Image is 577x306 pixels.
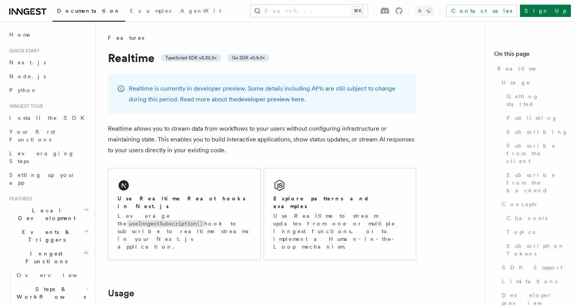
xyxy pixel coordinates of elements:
span: Concepts [502,200,537,208]
a: Usage [499,76,568,89]
span: SDK Support [502,264,562,271]
button: Search...⌘K [251,5,368,17]
span: Limitations [502,277,557,285]
span: Documentation [57,8,121,14]
span: Leveraging Steps [9,150,74,164]
span: Your first Functions [9,129,55,143]
button: Inngest Functions [6,247,91,268]
a: Usage [108,288,134,299]
a: Install the SDK [6,111,91,125]
span: Next.js [9,59,46,66]
span: Go SDK v0.9.0+ [232,55,265,61]
h2: Explore patterns and examples [273,195,407,210]
a: Realtime [494,62,568,76]
span: Python [9,87,37,93]
code: useInngestSubscription() [127,220,204,227]
span: Subscribing [506,128,568,136]
a: Getting started [503,89,568,111]
p: Use Realtime to stream updates from one or multiple Inngest functions, or to implement a Human-in... [273,212,407,251]
span: Subscribe from the backend [506,171,568,194]
span: Topics [506,228,535,236]
a: Home [6,28,91,42]
button: Local Development [6,203,91,225]
a: Contact sales [446,5,517,17]
a: Node.js [6,69,91,83]
a: Use Realtime React hooks in Next.jsLeverage theuseInngestSubscription()hook to subscribe to realt... [108,168,261,260]
a: Subscribing [503,125,568,139]
a: Documentation [52,2,125,22]
a: Examples [125,2,176,21]
a: Subscribe from the backend [503,168,568,197]
a: Topics [503,225,568,239]
span: Features [6,196,32,202]
button: Steps & Workflows [13,282,91,304]
a: Setting up your app [6,168,91,190]
a: SDK Support [499,261,568,274]
span: Quick start [6,48,40,54]
a: Channels [503,211,568,225]
span: Install the SDK [9,115,89,121]
span: TypeScript SDK v3.32.0+ [165,55,217,61]
span: Subscription Tokens [506,242,568,257]
a: Next.js [6,55,91,69]
span: Home [9,31,31,39]
span: Setting up your app [9,172,76,186]
button: Events & Triggers [6,225,91,247]
a: Subscription Tokens [503,239,568,261]
h4: On this page [494,49,568,62]
h1: Realtime [108,51,416,65]
a: Limitations [499,274,568,288]
span: Subscribe from the client [506,142,568,165]
span: Channels [506,214,547,222]
a: developer preview here [237,96,304,103]
h2: Use Realtime React hooks in Next.js [118,195,251,210]
span: Overview [17,272,96,278]
span: Node.js [9,73,46,79]
a: Overview [13,268,91,282]
a: AgentKit [176,2,226,21]
a: Concepts [499,197,568,211]
p: Leverage the hook to subscribe to realtime streams in your Next.js application. [118,212,251,251]
span: Examples [130,8,171,14]
span: Realtime [497,65,537,72]
p: Realtime allows you to stream data from workflows to your users without configuring infrastructur... [108,123,416,156]
button: Toggle dark mode [415,6,434,15]
a: Your first Functions [6,125,91,146]
a: Leveraging Steps [6,146,91,168]
span: Publishing [506,114,558,122]
span: Inngest tour [6,103,43,109]
a: Python [6,83,91,97]
span: Inngest Functions [6,250,83,265]
span: Features [108,34,144,42]
p: Realtime is currently in developer preview. Some details including APIs are still subject to chan... [129,83,407,105]
span: Getting started [506,92,568,108]
span: AgentKit [180,8,221,14]
span: Events & Triggers [6,228,84,244]
span: Local Development [6,207,84,222]
span: Steps & Workflows [13,285,86,301]
a: Subscribe from the client [503,139,568,168]
kbd: ⌘K [352,7,363,15]
a: Sign Up [520,5,571,17]
a: Publishing [503,111,568,125]
a: Explore patterns and examplesUse Realtime to stream updates from one or multiple Inngest function... [264,168,416,260]
span: Usage [502,79,530,86]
